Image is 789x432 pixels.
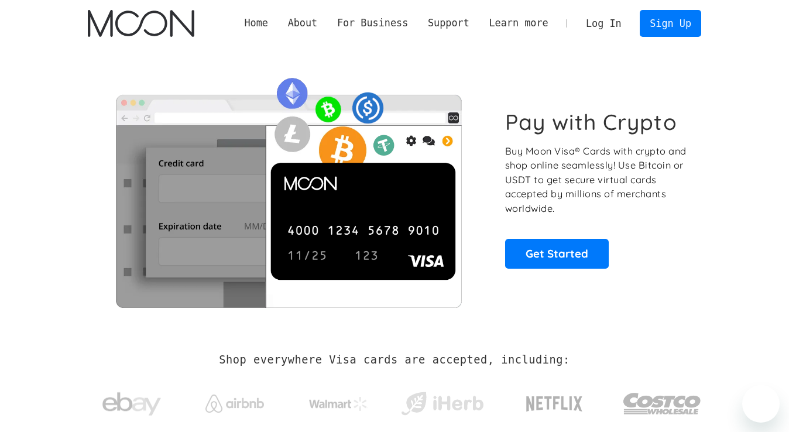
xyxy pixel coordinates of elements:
[505,239,609,268] a: Get Started
[623,382,701,426] img: Costco
[219,354,570,366] h2: Shop everywhere Visa cards are accepted, including:
[205,395,264,413] img: Airbnb
[576,11,631,36] a: Log In
[288,16,318,30] div: About
[489,16,548,30] div: Learn more
[505,144,688,216] p: Buy Moon Visa® Cards with crypto and shop online seamlessly! Use Bitcoin or USDT to get secure vi...
[640,10,701,36] a: Sign Up
[191,383,279,419] a: Airbnb
[399,377,486,425] a: iHerb
[742,385,780,423] iframe: Button to launch messaging window
[418,16,479,30] div: Support
[428,16,469,30] div: Support
[235,16,278,30] a: Home
[88,374,175,428] a: ebay
[337,16,408,30] div: For Business
[102,386,161,423] img: ebay
[623,370,701,431] a: Costco
[399,389,486,419] img: iHerb
[88,10,194,37] a: home
[525,389,584,419] img: Netflix
[502,378,607,424] a: Netflix
[88,10,194,37] img: Moon Logo
[327,16,418,30] div: For Business
[479,16,558,30] div: Learn more
[295,385,382,417] a: Walmart
[88,70,489,307] img: Moon Cards let you spend your crypto anywhere Visa is accepted.
[309,397,368,411] img: Walmart
[505,109,677,135] h1: Pay with Crypto
[278,16,327,30] div: About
